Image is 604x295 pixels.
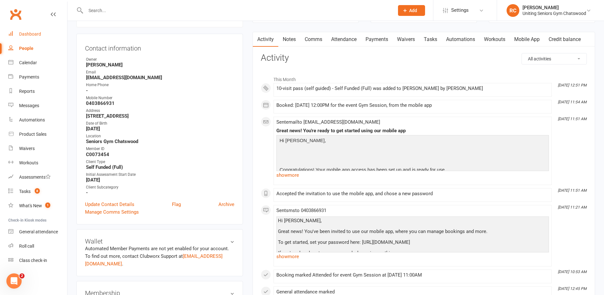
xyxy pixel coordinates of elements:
[558,100,586,104] i: [DATE] 11:54 AM
[8,113,67,127] a: Automations
[45,202,50,208] span: 1
[86,82,234,88] div: Home Phone
[253,32,278,47] a: Activity
[19,244,34,249] div: Roll call
[398,5,425,16] button: Add
[86,146,234,152] div: Member ID
[480,32,510,47] a: Workouts
[86,95,234,101] div: Mobile Number
[19,132,46,137] div: Product Sales
[8,239,67,253] a: Roll call
[19,46,33,51] div: People
[85,201,134,208] a: Update Contact Details
[278,218,547,278] div: Hi [PERSON_NAME], Great news! You've been invited to use our mobile app, where you can manage boo...
[19,89,35,94] div: Reports
[276,289,549,295] div: General attendance marked
[278,137,547,146] p: Hi [PERSON_NAME],
[86,184,234,190] div: Client Subcategory
[442,32,480,47] a: Automations
[8,156,67,170] a: Workouts
[276,86,549,91] div: 10-visit pass (self guided) - Self Funded (Full) was added to [PERSON_NAME] by [PERSON_NAME]
[86,177,234,183] strong: [DATE]
[558,188,586,193] i: [DATE] 11:51 AM
[86,152,234,157] strong: C0073454
[8,56,67,70] a: Calendar
[86,126,234,132] strong: [DATE]
[19,175,51,180] div: Assessments
[300,32,327,47] a: Comms
[261,53,587,63] h3: Activity
[19,31,41,37] div: Dashboard
[558,83,586,87] i: [DATE] 12:51 PM
[276,272,549,278] div: Booking marked Attended for event Gym Session at [DATE] 11:00AM
[8,127,67,141] a: Product Sales
[86,190,234,196] strong: -
[35,188,40,194] span: 8
[8,70,67,84] a: Payments
[8,141,67,156] a: Waivers
[510,32,544,47] a: Mobile App
[278,32,300,47] a: Notes
[276,191,549,196] div: Accepted the invitation to use the mobile app, and chose a new password
[276,119,380,125] span: Sent email to [EMAIL_ADDRESS][DOMAIN_NAME]
[8,41,67,56] a: People
[86,133,234,139] div: Location
[8,184,67,199] a: Tasks 8
[86,113,234,119] strong: [STREET_ADDRESS]
[86,120,234,127] div: Date of Birth
[19,258,47,263] div: Class check-in
[522,10,586,16] div: Uniting Seniors Gym Chatswood
[8,253,67,268] a: Class kiosk mode
[8,199,67,213] a: What's New1
[6,273,22,289] iframe: Intercom live chat
[19,160,38,165] div: Workouts
[8,170,67,184] a: Assessments
[19,103,39,108] div: Messages
[558,286,586,291] i: [DATE] 12:45 PM
[19,60,37,65] div: Calendar
[86,100,234,106] strong: 0403866931
[86,57,234,63] div: Owner
[507,4,519,17] div: RC
[19,273,25,278] span: 2
[558,117,586,121] i: [DATE] 11:51 AM
[19,146,35,151] div: Waivers
[327,32,361,47] a: Attendance
[276,128,549,134] div: Great news! You're ready to get started using our mobile app
[419,32,442,47] a: Tasks
[522,5,586,10] div: [PERSON_NAME]
[85,208,139,216] a: Manage Comms Settings
[19,203,42,208] div: What's New
[85,246,229,267] no-payment-system: Automated Member Payments are not yet enabled for your account. To find out more, contact Clubwor...
[276,252,549,261] a: show more
[85,42,234,52] h3: Contact information
[8,225,67,239] a: General attendance kiosk mode
[276,171,549,180] a: show more
[278,166,547,175] p: Congratulations! Your mobile app access has been set up and is ready for use.
[558,270,586,274] i: [DATE] 10:53 AM
[8,6,24,22] a: Clubworx
[19,229,58,234] div: General attendance
[86,88,234,93] strong: -
[172,201,181,208] a: Flag
[86,172,234,178] div: Initial Assessment Start Date
[19,117,45,122] div: Automations
[86,62,234,68] strong: [PERSON_NAME]
[85,238,234,245] h3: Wallet
[8,27,67,41] a: Dashboard
[8,84,67,99] a: Reports
[409,8,417,13] span: Add
[451,3,469,17] span: Settings
[276,103,549,108] div: Booked: [DATE] 12:00PM for the event Gym Session, from the mobile app
[361,32,393,47] a: Payments
[276,208,326,213] span: Sent sms to 0403866931
[218,201,234,208] a: Archive
[8,99,67,113] a: Messages
[19,189,31,194] div: Tasks
[86,139,234,144] strong: Seniors Gym Chatswood
[86,108,234,114] div: Address
[19,74,39,79] div: Payments
[261,73,587,83] li: This Month
[86,164,234,170] strong: Self Funded (Full)
[86,159,234,165] div: Client Type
